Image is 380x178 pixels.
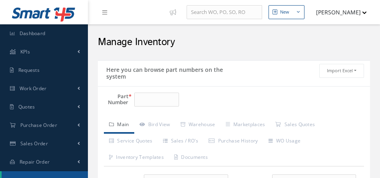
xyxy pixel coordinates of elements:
label: Part Number [98,93,128,105]
button: Import Excel [319,64,364,78]
a: Sales / RO's [158,133,204,150]
span: Work Order [20,85,47,92]
a: Purchase History [203,133,263,150]
input: Search WO, PO, SO, RO [187,5,262,20]
a: Marketplaces [221,117,271,134]
a: Main [104,117,134,134]
span: Sales Order [20,140,48,147]
span: Requests [18,67,40,73]
a: Inventory Templates [104,150,169,166]
span: Purchase Order [20,122,57,129]
button: [PERSON_NAME] [308,4,367,20]
a: Service Quotes [104,133,158,150]
span: Quotes [18,103,35,110]
a: Documents [169,150,213,166]
span: Repair Order [20,158,50,165]
a: WO Usage [263,133,306,150]
span: KPIs [20,48,30,55]
span: Dashboard [20,30,46,37]
a: Warehouse [175,117,221,134]
a: Sales Quotes [270,117,320,134]
h5: Here you can browse part numbers on the system [104,64,228,80]
div: New [280,9,289,16]
a: Bird View [134,117,175,134]
button: New [269,5,304,19]
h2: Manage Inventory [98,36,370,48]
